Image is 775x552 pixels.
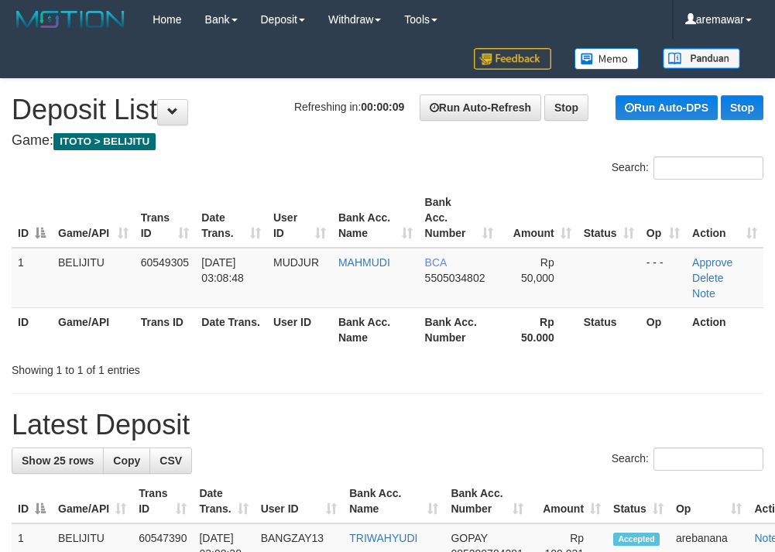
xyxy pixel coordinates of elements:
th: Status: activate to sort column ascending [607,479,670,523]
th: Game/API [52,307,135,351]
h1: Deposit List [12,94,763,125]
span: Copy 5505034802 to clipboard [425,272,485,284]
a: Run Auto-DPS [616,95,718,120]
th: Op [640,307,686,351]
img: panduan.png [663,48,740,69]
h1: Latest Deposit [12,410,763,441]
th: Status [578,307,640,351]
a: Stop [544,94,588,121]
th: Bank Acc. Number: activate to sort column ascending [444,479,529,523]
span: MUDJUR [273,256,319,269]
th: Rp 50.000 [499,307,578,351]
span: CSV [159,454,182,467]
th: Bank Acc. Name: activate to sort column ascending [332,188,419,248]
span: GOPAY [451,532,487,544]
span: Refreshing in: [294,101,404,113]
a: Copy [103,447,150,474]
th: Trans ID [135,307,196,351]
a: Approve [692,256,732,269]
label: Search: [612,156,763,180]
div: Showing 1 to 1 of 1 entries [12,356,311,378]
span: Show 25 rows [22,454,94,467]
th: Bank Acc. Number [419,307,499,351]
th: ID [12,307,52,351]
a: CSV [149,447,192,474]
td: BELIJITU [52,248,135,308]
span: Accepted [613,533,660,546]
a: Delete [692,272,723,284]
th: Game/API: activate to sort column ascending [52,188,135,248]
th: Game/API: activate to sort column ascending [52,479,132,523]
img: MOTION_logo.png [12,8,129,31]
strong: 00:00:09 [361,101,404,113]
a: MAHMUDI [338,256,390,269]
th: Bank Acc. Name: activate to sort column ascending [343,479,444,523]
td: 1 [12,248,52,308]
th: User ID [267,307,332,351]
th: Op: activate to sort column ascending [640,188,686,248]
input: Search: [653,447,763,471]
a: Stop [721,95,763,120]
img: Button%20Memo.svg [574,48,640,70]
span: ITOTO > BELIJITU [53,133,156,150]
th: Action: activate to sort column ascending [686,188,763,248]
span: [DATE] 03:08:48 [201,256,244,284]
th: Trans ID: activate to sort column ascending [135,188,196,248]
th: Date Trans.: activate to sort column ascending [195,188,267,248]
th: ID: activate to sort column descending [12,188,52,248]
span: 60549305 [141,256,189,269]
a: TRIWAHYUDI [349,532,417,544]
th: Trans ID: activate to sort column ascending [132,479,193,523]
input: Search: [653,156,763,180]
a: Run Auto-Refresh [420,94,541,121]
a: Note [692,287,715,300]
h4: Game: [12,133,763,149]
th: ID: activate to sort column descending [12,479,52,523]
th: User ID: activate to sort column ascending [267,188,332,248]
th: Amount: activate to sort column ascending [530,479,607,523]
th: Date Trans. [195,307,267,351]
a: Show 25 rows [12,447,104,474]
th: Bank Acc. Number: activate to sort column ascending [419,188,499,248]
th: Date Trans.: activate to sort column ascending [193,479,254,523]
th: Status: activate to sort column ascending [578,188,640,248]
span: Copy [113,454,140,467]
th: User ID: activate to sort column ascending [255,479,344,523]
span: BCA [425,256,447,269]
label: Search: [612,447,763,471]
th: Bank Acc. Name [332,307,419,351]
th: Action [686,307,763,351]
img: Feedback.jpg [474,48,551,70]
th: Op: activate to sort column ascending [670,479,749,523]
span: Rp 50,000 [521,256,554,284]
th: Amount: activate to sort column ascending [499,188,578,248]
td: - - - [640,248,686,308]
